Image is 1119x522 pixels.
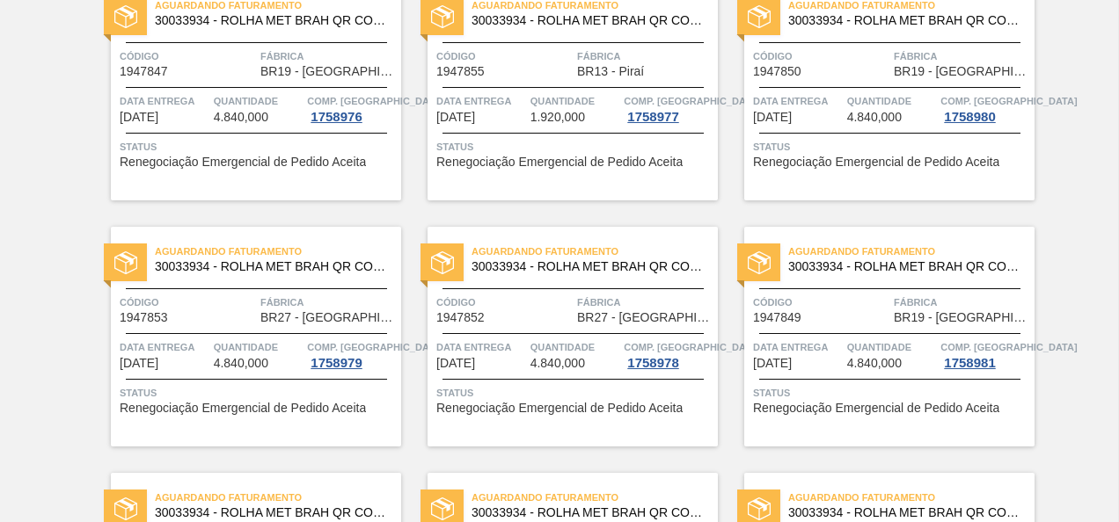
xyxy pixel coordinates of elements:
[624,92,760,110] span: Comp. Carga
[894,47,1030,65] span: Fábrica
[894,311,1030,324] span: BR19 - Nova Rio
[530,92,620,110] span: Quantidade
[753,357,792,370] span: 27/10/2025
[260,47,397,65] span: Fábrica
[577,311,713,324] span: BR27 - Nova Minas
[120,294,256,311] span: Código
[753,138,1030,156] span: Status
[436,138,713,156] span: Status
[788,506,1020,519] span: 30033934 - ROLHA MET BRAH QR CODE 021CX105
[120,384,397,402] span: Status
[307,338,397,370] a: Comp. [GEOGRAPHIC_DATA]1758979
[436,384,713,402] span: Status
[431,497,454,520] img: status
[748,497,771,520] img: status
[436,357,475,370] span: 24/10/2025
[788,489,1035,506] span: Aguardando Faturamento
[120,47,256,65] span: Código
[624,356,682,370] div: 1758978
[436,65,485,78] span: 1947855
[748,251,771,274] img: status
[120,338,209,356] span: Data entrega
[120,138,397,156] span: Status
[753,47,889,65] span: Código
[753,294,889,311] span: Código
[436,311,485,324] span: 1947852
[753,111,792,124] span: 20/10/2025
[753,156,999,169] span: Renegociação Emergencial de Pedido Aceita
[847,357,902,370] span: 4.840,000
[788,243,1035,260] span: Aguardando Faturamento
[894,65,1030,78] span: BR19 - Nova Rio
[577,47,713,65] span: Fábrica
[431,5,454,28] img: status
[436,111,475,124] span: 18/10/2025
[847,111,902,124] span: 4.840,000
[155,14,387,27] span: 30033934 - ROLHA MET BRAH QR CODE 021CX105
[401,227,718,446] a: statusAguardando Faturamento30033934 - ROLHA MET BRAH QR CODE 021CX105Código1947852FábricaBR27 - ...
[472,489,718,506] span: Aguardando Faturamento
[940,92,1030,124] a: Comp. [GEOGRAPHIC_DATA]1758980
[436,92,526,110] span: Data entrega
[940,338,1030,370] a: Comp. [GEOGRAPHIC_DATA]1758981
[260,294,397,311] span: Fábrica
[472,260,704,273] span: 30033934 - ROLHA MET BRAH QR CODE 021CX105
[436,402,683,415] span: Renegociação Emergencial de Pedido Aceita
[84,227,401,446] a: statusAguardando Faturamento30033934 - ROLHA MET BRAH QR CODE 021CX105Código1947853FábricaBR27 - ...
[940,338,1077,356] span: Comp. Carga
[894,294,1030,311] span: Fábrica
[940,92,1077,110] span: Comp. Carga
[114,5,137,28] img: status
[155,243,401,260] span: Aguardando Faturamento
[718,227,1035,446] a: statusAguardando Faturamento30033934 - ROLHA MET BRAH QR CODE 021CX105Código1947849FábricaBR19 - ...
[530,357,585,370] span: 4.840,000
[624,338,713,370] a: Comp. [GEOGRAPHIC_DATA]1758978
[940,110,998,124] div: 1758980
[214,357,268,370] span: 4.840,000
[214,111,268,124] span: 4.840,000
[307,338,443,356] span: Comp. Carga
[214,92,304,110] span: Quantidade
[120,65,168,78] span: 1947847
[530,338,620,356] span: Quantidade
[753,311,801,324] span: 1947849
[436,47,573,65] span: Código
[624,92,713,124] a: Comp. [GEOGRAPHIC_DATA]1758977
[214,338,304,356] span: Quantidade
[624,338,760,356] span: Comp. Carga
[436,156,683,169] span: Renegociação Emergencial de Pedido Aceita
[436,338,526,356] span: Data entrega
[753,338,843,356] span: Data entrega
[260,311,397,324] span: BR27 - Nova Minas
[753,384,1030,402] span: Status
[847,338,937,356] span: Quantidade
[120,311,168,324] span: 1947853
[788,260,1020,273] span: 30033934 - ROLHA MET BRAH QR CODE 021CX105
[847,92,937,110] span: Quantidade
[431,251,454,274] img: status
[753,65,801,78] span: 1947850
[114,251,137,274] img: status
[120,111,158,124] span: 17/10/2025
[155,489,401,506] span: Aguardando Faturamento
[260,65,397,78] span: BR19 - Nova Rio
[753,402,999,415] span: Renegociação Emergencial de Pedido Aceita
[753,92,843,110] span: Data entrega
[155,506,387,519] span: 30033934 - ROLHA MET BRAH QR CODE 021CX105
[307,92,443,110] span: Comp. Carga
[472,14,704,27] span: 30033934 - ROLHA MET BRAH QR CODE 021CX105
[307,356,365,370] div: 1758979
[307,110,365,124] div: 1758976
[940,356,998,370] div: 1758981
[307,92,397,124] a: Comp. [GEOGRAPHIC_DATA]1758976
[530,111,585,124] span: 1.920,000
[577,294,713,311] span: Fábrica
[120,156,366,169] span: Renegociação Emergencial de Pedido Aceita
[472,506,704,519] span: 30033934 - ROLHA MET BRAH QR CODE 021CX105
[788,14,1020,27] span: 30033934 - ROLHA MET BRAH QR CODE 021CX105
[436,294,573,311] span: Código
[120,357,158,370] span: 22/10/2025
[577,65,644,78] span: BR13 - Piraí
[624,110,682,124] div: 1758977
[120,92,209,110] span: Data entrega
